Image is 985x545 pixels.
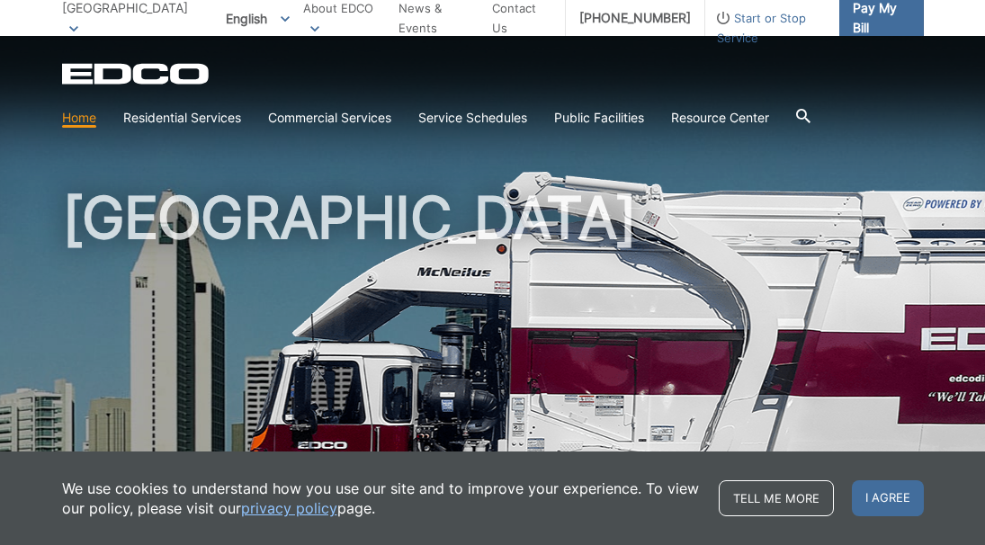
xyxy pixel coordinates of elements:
a: Home [62,108,96,128]
span: English [212,4,303,33]
a: Public Facilities [554,108,644,128]
a: privacy policy [241,498,337,518]
p: We use cookies to understand how you use our site and to improve your experience. To view our pol... [62,478,701,518]
a: Commercial Services [268,108,391,128]
a: Resource Center [671,108,769,128]
a: Service Schedules [418,108,527,128]
a: Tell me more [719,480,834,516]
span: I agree [852,480,924,516]
a: Residential Services [123,108,241,128]
a: EDCD logo. Return to the homepage. [62,63,211,85]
